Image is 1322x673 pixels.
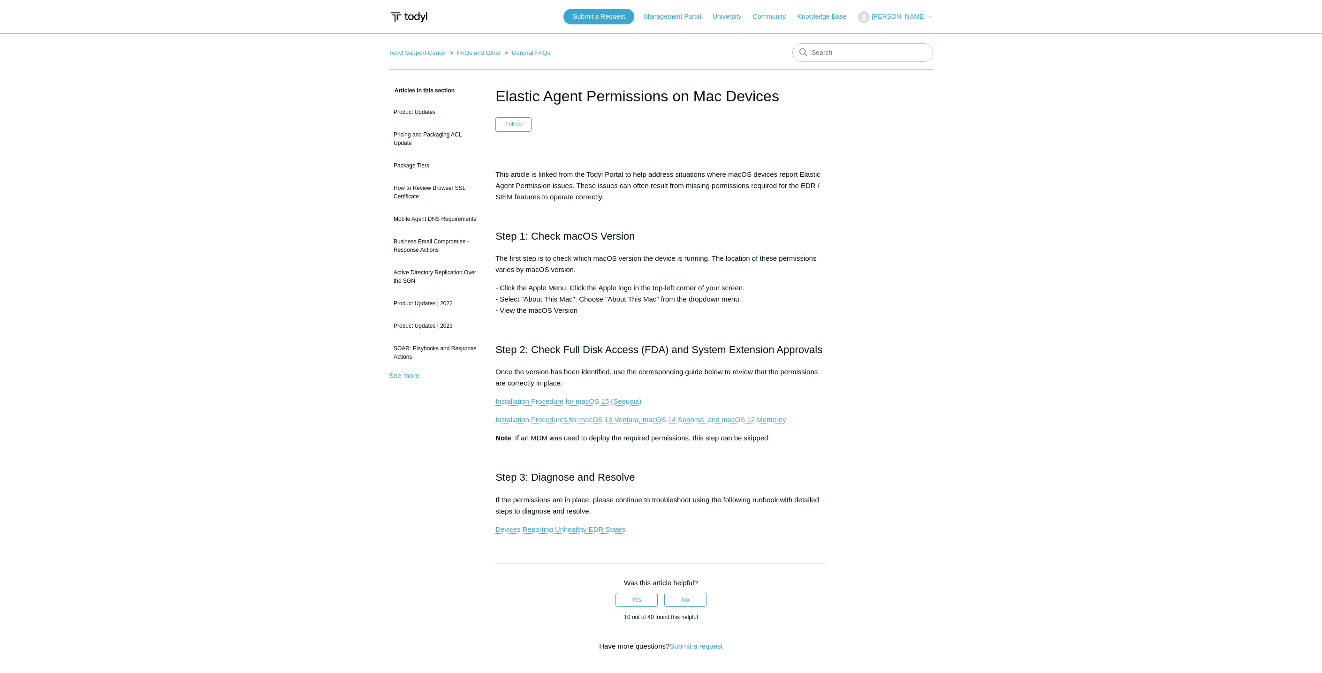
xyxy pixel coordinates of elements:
strong: Note [495,434,511,442]
a: Active Directory Replication Over the SGN [389,264,481,290]
a: Pricing and Packaging ACL Update [389,126,481,152]
p: The first step is to check which macOS version the device is running. The location of these permi... [495,253,827,275]
a: Knowledge Base [798,12,856,22]
input: Search [792,43,933,62]
button: Follow Article [495,117,532,131]
p: Once the version has been identified, use the corresponding guide below to review that the permis... [495,366,827,389]
p: If the permissions are in place, please continue to troubleshoot using the following runbook with... [495,494,827,517]
button: This article was not helpful [664,593,707,607]
a: Installation Procedures for macOS 13 Ventura, macOS 14 Sonoma, and macOS 12 Monterey [495,416,786,424]
a: Business Email Compromise - Response Actions [389,233,481,259]
h2: Step 3: Diagnose and Resolve [495,469,827,485]
div: Have more questions? [495,641,827,652]
a: Product Updates [389,103,481,121]
a: General FAQs [512,49,550,56]
img: Todyl Support Center Help Center home page [389,8,429,26]
a: Submit a Request [563,9,634,24]
a: Devices Reporting Unhealthy EDR States [495,525,625,534]
button: This article was helpful [615,593,658,607]
h2: Step 1: Check macOS Version [495,228,827,244]
a: Product Updates | 2023 [389,317,481,335]
span: 10 out of 40 found this helpful [624,614,698,620]
button: [PERSON_NAME] [858,11,933,23]
a: Mobile Agent DNS Requirements [389,210,481,228]
h2: Step 2: Check Full Disk Access (FDA) and System Extension Approvals [495,341,827,358]
a: University [713,12,751,22]
li: General FAQs [503,49,551,56]
p: - Click the Apple Menu: Click the Apple logo in the top-left corner of your screen. - Select "Abo... [495,282,827,316]
a: Management Portal [644,12,711,22]
a: How to Review Browser SSL Certificate [389,179,481,205]
li: Todyl Support Center [389,49,448,56]
a: Community [753,12,796,22]
a: Submit a request [669,642,722,650]
a: FAQs and Other [457,49,501,56]
li: FAQs and Other [448,49,503,56]
a: See more [389,371,419,379]
a: Product Updates | 2022 [389,295,481,312]
a: Installation Procedure for macOS 15 (Sequoia) [495,397,641,406]
a: SOAR: Playbooks and Response Actions [389,340,481,366]
h1: Elastic Agent Permissions on Mac Devices [495,85,827,107]
span: [PERSON_NAME] [872,13,926,20]
span: Was this article helpful? [624,579,698,587]
a: Todyl Support Center [389,49,446,56]
p: This article is linked from the Todyl Portal to help address situations where macOS devices repor... [495,169,827,203]
p: : If an MDM was used to deploy the required permissions, this step can be skipped. [495,432,827,444]
a: Package Tiers [389,157,481,174]
span: Articles in this section [389,87,455,94]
